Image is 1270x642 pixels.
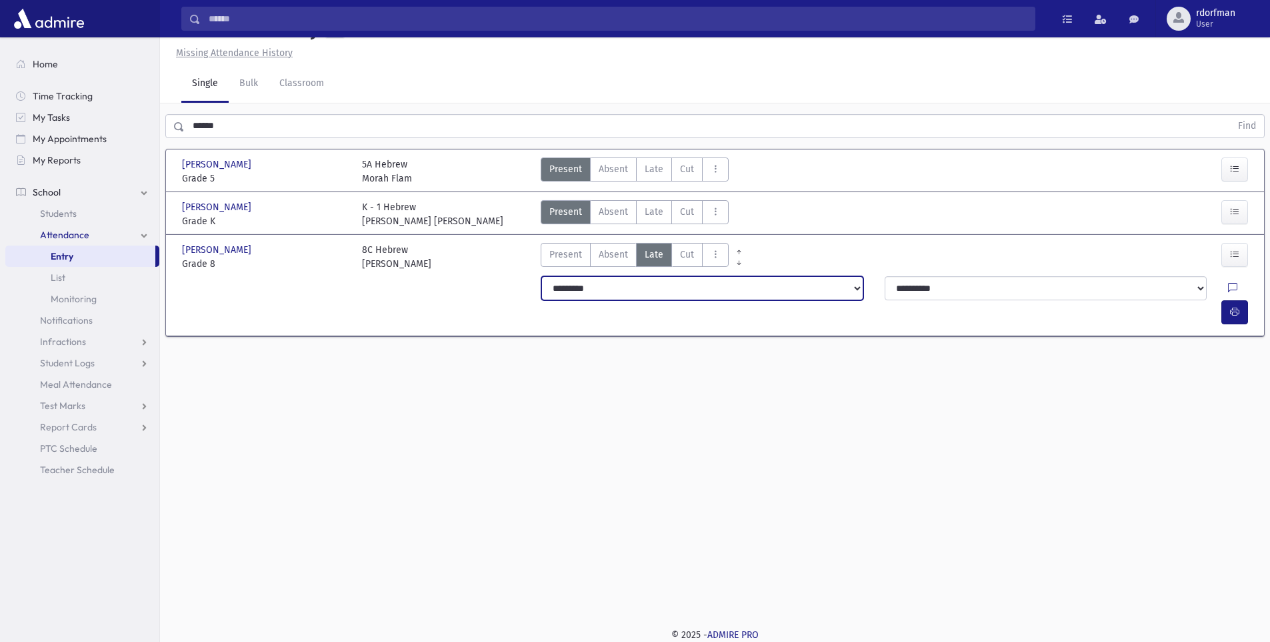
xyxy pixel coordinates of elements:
[645,205,663,219] span: Late
[182,214,349,228] span: Grade K
[5,352,159,374] a: Student Logs
[229,65,269,103] a: Bulk
[269,65,335,103] a: Classroom
[5,374,159,395] a: Meal Attendance
[5,438,159,459] a: PTC Schedule
[5,310,159,331] a: Notifications
[182,157,254,172] span: [PERSON_NAME]
[362,157,412,186] div: 5A Hebrew Morah Flam
[541,157,729,186] div: AttTypes
[5,53,159,75] a: Home
[33,111,70,123] span: My Tasks
[40,314,93,326] span: Notifications
[5,107,159,128] a: My Tasks
[51,272,65,284] span: List
[1230,115,1264,137] button: Find
[680,248,694,262] span: Cut
[182,200,254,214] span: [PERSON_NAME]
[33,154,81,166] span: My Reports
[645,162,663,176] span: Late
[33,90,93,102] span: Time Tracking
[33,133,107,145] span: My Appointments
[40,357,95,369] span: Student Logs
[5,459,159,480] a: Teacher Schedule
[680,162,694,176] span: Cut
[5,149,159,171] a: My Reports
[5,128,159,149] a: My Appointments
[5,331,159,352] a: Infractions
[176,47,293,59] u: Missing Attendance History
[5,203,159,224] a: Students
[362,243,431,271] div: 8C Hebrew [PERSON_NAME]
[541,243,729,271] div: AttTypes
[549,162,582,176] span: Present
[599,248,628,262] span: Absent
[182,257,349,271] span: Grade 8
[40,336,86,348] span: Infractions
[33,58,58,70] span: Home
[40,442,97,454] span: PTC Schedule
[11,5,87,32] img: AdmirePro
[51,250,73,262] span: Entry
[181,628,1249,642] div: © 2025 -
[362,200,503,228] div: K - 1 Hebrew [PERSON_NAME] [PERSON_NAME]
[5,246,155,267] a: Entry
[5,267,159,288] a: List
[40,229,89,241] span: Attendance
[181,65,229,103] a: Single
[645,248,663,262] span: Late
[5,395,159,416] a: Test Marks
[680,205,694,219] span: Cut
[1196,8,1235,19] span: rdorfman
[5,85,159,107] a: Time Tracking
[51,293,97,305] span: Monitoring
[201,7,1035,31] input: Search
[40,464,115,476] span: Teacher Schedule
[40,421,97,433] span: Report Cards
[599,162,628,176] span: Absent
[541,200,729,228] div: AttTypes
[549,205,582,219] span: Present
[182,243,254,257] span: [PERSON_NAME]
[1196,19,1235,29] span: User
[40,378,112,390] span: Meal Attendance
[5,182,159,203] a: School
[40,400,85,412] span: Test Marks
[5,224,159,246] a: Attendance
[33,186,61,198] span: School
[171,47,293,59] a: Missing Attendance History
[5,416,159,438] a: Report Cards
[40,208,77,220] span: Students
[599,205,628,219] span: Absent
[5,288,159,310] a: Monitoring
[549,248,582,262] span: Present
[182,172,349,186] span: Grade 5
